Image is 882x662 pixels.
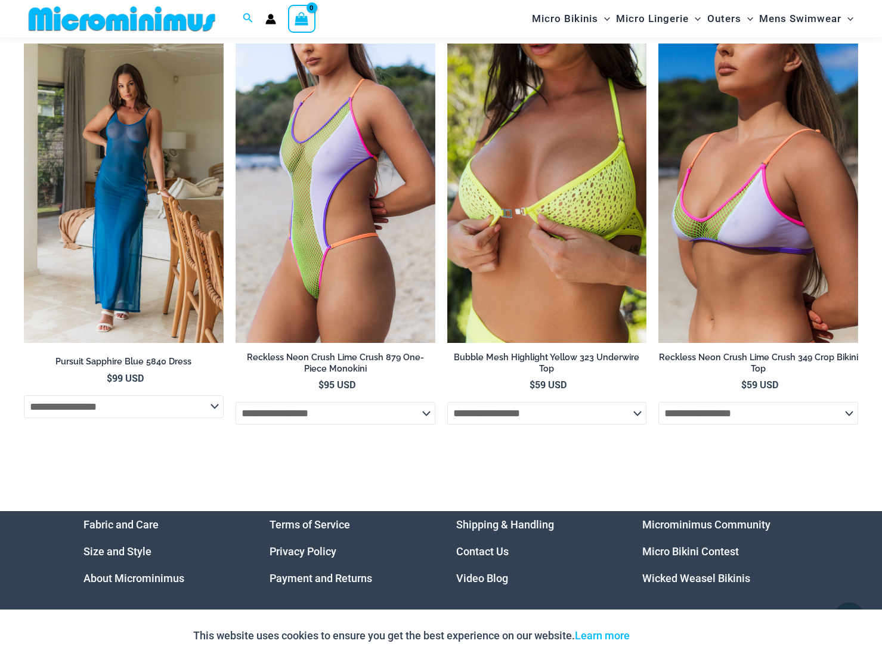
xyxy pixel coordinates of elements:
a: Microminimus Community [642,518,770,531]
span: Outers [707,4,741,34]
aside: Footer Widget 2 [270,511,426,592]
a: Micro Bikini Contest [642,545,739,558]
a: Pursuit Sapphire Blue 5840 Dress 02Pursuit Sapphire Blue 5840 Dress 04Pursuit Sapphire Blue 5840 ... [24,44,224,343]
button: Accept [639,621,689,650]
a: About Microminimus [83,572,184,584]
a: View Shopping Cart, empty [288,5,315,32]
h2: Bubble Mesh Highlight Yellow 323 Underwire Top [447,352,647,374]
a: Reckless Neon Crush Lime Crush 879 One Piece 09Reckless Neon Crush Lime Crush 879 One Piece 10Rec... [236,44,435,343]
a: Video Blog [456,572,508,584]
a: Mens SwimwearMenu ToggleMenu Toggle [756,4,856,34]
a: Shipping & Handling [456,518,554,531]
aside: Footer Widget 1 [83,511,240,592]
span: $ [741,378,747,391]
a: Privacy Policy [270,545,336,558]
nav: Menu [83,511,240,592]
a: Bubble Mesh Highlight Yellow 323 Underwire Top [447,352,647,379]
bdi: 99 USD [107,372,144,384]
a: Reckless Neon Crush Lime Crush 879 One-Piece Monokini [236,352,435,379]
img: Reckless Neon Crush Lime Crush 879 One Piece 09 [236,44,435,343]
a: Contact Us [456,545,509,558]
h2: Reckless Neon Crush Lime Crush 879 One-Piece Monokini [236,352,435,374]
span: $ [318,378,324,391]
a: Reckless Neon Crush Lime Crush 349 Crop Bikini Top [658,352,858,379]
nav: Menu [456,511,613,592]
a: Fabric and Care [83,518,159,531]
span: Menu Toggle [741,4,753,34]
nav: Site Navigation [527,2,858,36]
span: Mens Swimwear [759,4,841,34]
span: Menu Toggle [598,4,610,34]
p: This website uses cookies to ensure you get the best experience on our website. [193,627,630,645]
span: Micro Bikinis [532,4,598,34]
a: Micro LingerieMenu ToggleMenu Toggle [613,4,704,34]
bdi: 95 USD [318,378,355,391]
a: Pursuit Sapphire Blue 5840 Dress [24,356,224,372]
a: Payment and Returns [270,572,372,584]
span: $ [107,372,112,384]
h2: Reckless Neon Crush Lime Crush 349 Crop Bikini Top [658,352,858,374]
a: OutersMenu ToggleMenu Toggle [704,4,756,34]
bdi: 59 USD [741,378,778,391]
a: Reckless Neon Crush Lime Crush 349 Crop Top 01Reckless Neon Crush Lime Crush 349 Crop Top 02Reckl... [658,44,858,343]
span: Menu Toggle [841,4,853,34]
a: Bubble Mesh Highlight Yellow 323 Underwire Top 01Bubble Mesh Highlight Yellow 323 Underwire Top 4... [447,44,647,343]
img: Pursuit Sapphire Blue 5840 Dress 02 [24,44,224,343]
a: Learn more [575,629,630,642]
a: Wicked Weasel Bikinis [642,572,750,584]
aside: Footer Widget 3 [456,511,613,592]
nav: Menu [270,511,426,592]
a: Search icon link [243,11,253,26]
span: Menu Toggle [689,4,701,34]
span: $ [530,378,535,391]
img: Bubble Mesh Highlight Yellow 323 Underwire Top 01 [447,44,647,343]
a: Micro BikinisMenu ToggleMenu Toggle [529,4,613,34]
a: Terms of Service [270,518,350,531]
img: MM SHOP LOGO FLAT [24,5,220,32]
h2: Pursuit Sapphire Blue 5840 Dress [24,356,224,367]
a: Account icon link [265,14,276,24]
span: Micro Lingerie [616,4,689,34]
a: Size and Style [83,545,151,558]
bdi: 59 USD [530,378,567,391]
aside: Footer Widget 4 [642,511,799,592]
nav: Menu [642,511,799,592]
img: Reckless Neon Crush Lime Crush 349 Crop Top 01 [658,44,858,343]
